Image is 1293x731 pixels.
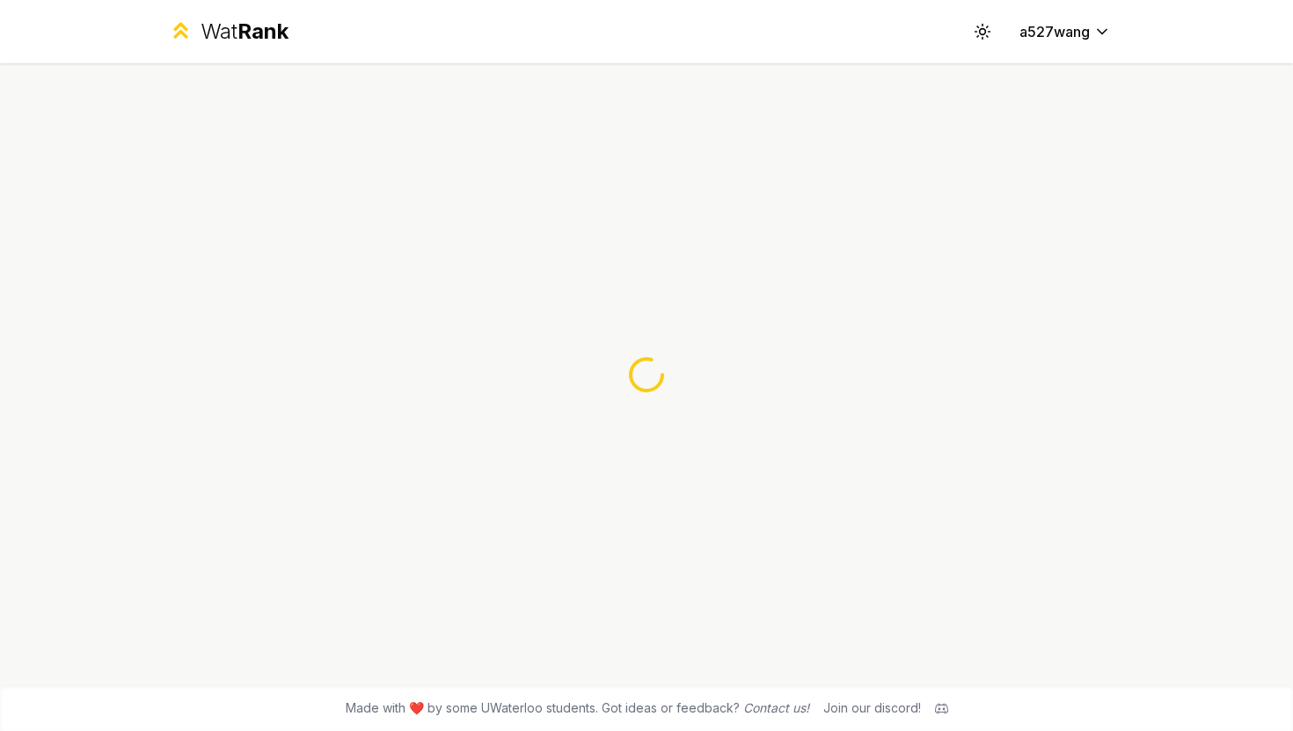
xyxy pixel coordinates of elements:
[237,18,289,44] span: Rank
[201,18,289,46] div: Wat
[823,699,921,717] div: Join our discord!
[168,18,289,46] a: WatRank
[346,699,809,717] span: Made with ❤️ by some UWaterloo students. Got ideas or feedback?
[1005,16,1125,48] button: a527wang
[743,700,809,715] a: Contact us!
[1019,21,1090,42] span: a527wang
